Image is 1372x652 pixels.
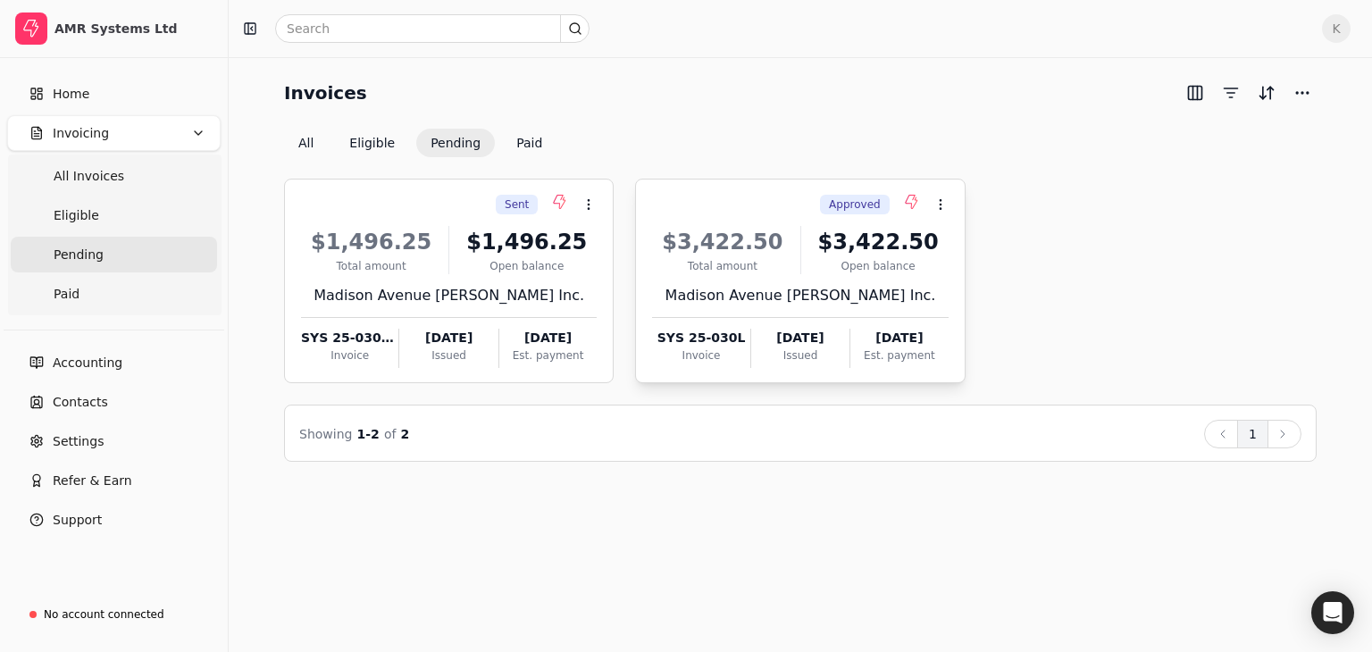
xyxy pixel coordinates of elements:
a: Pending [11,237,217,272]
div: Issued [399,347,498,364]
span: Showing [299,427,352,441]
a: Settings [7,423,221,459]
div: No account connected [44,606,164,623]
span: Refer & Earn [53,472,132,490]
span: of [384,427,397,441]
div: $1,496.25 [301,226,441,258]
div: Total amount [301,258,441,274]
div: Open Intercom Messenger [1311,591,1354,634]
span: Sent [505,196,529,213]
div: Est. payment [499,347,597,364]
span: Invoicing [53,124,109,143]
div: $3,422.50 [808,226,949,258]
button: Refer & Earn [7,463,221,498]
a: Home [7,76,221,112]
span: Contacts [53,393,108,412]
h2: Invoices [284,79,367,107]
div: SYS 25-030L [652,329,749,347]
a: Contacts [7,384,221,420]
div: [DATE] [399,329,498,347]
button: Invoicing [7,115,221,151]
span: Eligible [54,206,99,225]
a: Accounting [7,345,221,380]
div: Open balance [808,258,949,274]
button: Eligible [335,129,409,157]
a: Paid [11,276,217,312]
span: 2 [401,427,410,441]
button: Support [7,502,221,538]
div: Total amount [652,258,792,274]
div: $1,496.25 [456,226,597,258]
input: Search [275,14,590,43]
div: Invoice [652,347,749,364]
button: All [284,129,328,157]
div: Open balance [456,258,597,274]
a: Eligible [11,197,217,233]
div: Invoice [301,347,398,364]
span: Pending [54,246,104,264]
div: [DATE] [499,329,597,347]
div: SYS 25-030L 0906 [301,329,398,347]
button: Paid [502,129,556,157]
span: Home [53,85,89,104]
span: Accounting [53,354,122,372]
div: AMR Systems Ltd [54,20,213,38]
div: $3,422.50 [652,226,792,258]
div: Issued [751,347,849,364]
div: Invoice filter options [284,129,556,157]
div: [DATE] [751,329,849,347]
a: No account connected [7,598,221,631]
button: 1 [1237,420,1268,448]
span: Paid [54,285,79,304]
a: All Invoices [11,158,217,194]
span: Approved [829,196,881,213]
span: Support [53,511,102,530]
button: More [1288,79,1317,107]
div: Madison Avenue [PERSON_NAME] Inc. [652,285,948,306]
div: [DATE] [850,329,948,347]
div: Madison Avenue [PERSON_NAME] Inc. [301,285,597,306]
button: Sort [1252,79,1281,107]
button: Pending [416,129,495,157]
span: Settings [53,432,104,451]
div: Est. payment [850,347,948,364]
span: 1 - 2 [357,427,380,441]
button: K [1322,14,1351,43]
span: All Invoices [54,167,124,186]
